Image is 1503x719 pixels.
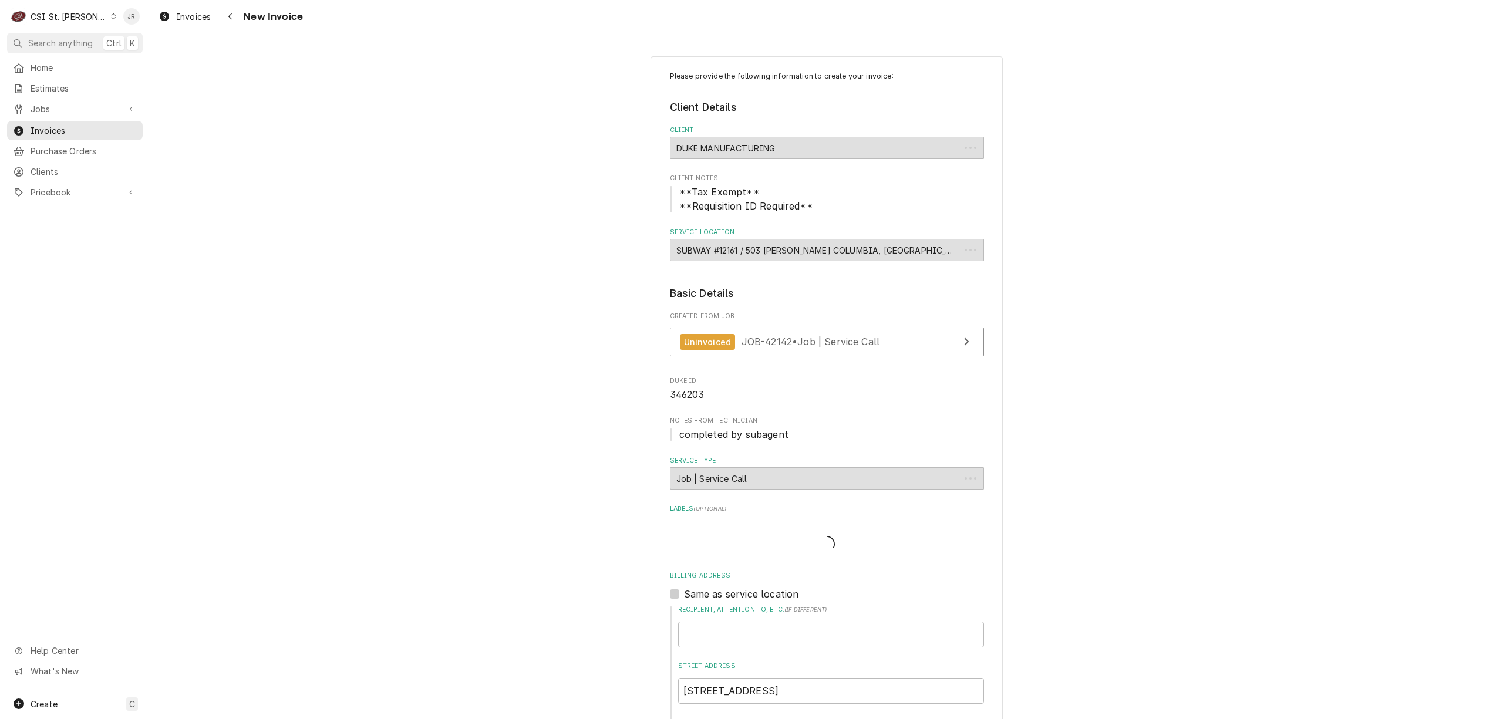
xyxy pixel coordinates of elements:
[670,376,984,401] div: DUKE ID
[129,698,135,710] span: C
[7,79,143,98] a: Estimates
[670,239,984,261] div: SUBWAY #12161 / 503 NIFONG COLUMBIA, Columbia
[670,416,984,441] div: Notes From Technician
[154,7,215,26] a: Invoices
[31,124,137,137] span: Invoices
[7,33,143,53] button: Search anythingCtrlK
[670,228,984,261] div: Service Location
[670,467,984,490] div: Job | Service Call
[670,312,984,321] span: Created From Job
[31,699,58,709] span: Create
[670,427,984,441] span: Notes From Technician
[221,7,240,26] button: Navigate back
[670,456,984,465] label: Service Type
[679,428,788,440] span: completed by subagent
[693,505,726,512] span: ( optional )
[679,186,813,212] span: **Tax Exempt** **Requisition ID Required**
[670,328,984,356] a: View Job
[31,103,119,115] span: Jobs
[7,661,143,681] a: Go to What's New
[7,121,143,140] a: Invoices
[670,126,984,135] label: Client
[670,571,984,580] label: Billing Address
[670,504,984,556] div: Labels
[31,166,137,178] span: Clients
[670,312,984,362] div: Created From Job
[7,641,143,660] a: Go to Help Center
[670,389,705,400] span: 346203
[28,37,93,49] span: Search anything
[670,286,984,301] legend: Basic Details
[11,8,27,25] div: C
[742,336,880,347] span: JOB-42142 • Job | Service Call
[670,71,984,82] p: Please provide the following information to create your invoice:
[670,137,984,159] div: DUKE MANUFACTURING
[680,334,736,350] div: Uninvoiced
[31,665,136,677] span: What's New
[670,174,984,213] div: Client Notes
[818,532,835,556] span: Loading...
[7,183,143,202] a: Go to Pricebook
[678,661,984,671] label: Street Address
[670,185,984,213] span: Client Notes
[31,62,137,74] span: Home
[7,162,143,181] a: Clients
[670,174,984,183] span: Client Notes
[670,376,984,386] span: DUKE ID
[678,605,984,647] div: Recipient, Attention To, etc.
[31,186,119,198] span: Pricebook
[670,126,984,159] div: Client
[31,11,107,23] div: CSI St. [PERSON_NAME]
[240,9,303,25] span: New Invoice
[31,145,137,157] span: Purchase Orders
[106,37,122,49] span: Ctrl
[684,587,799,601] label: Same as service location
[670,504,984,514] label: Labels
[7,99,143,119] a: Go to Jobs
[670,228,984,237] label: Service Location
[670,100,984,115] legend: Client Details
[31,644,136,657] span: Help Center
[130,37,135,49] span: K
[7,141,143,161] a: Purchase Orders
[784,606,827,613] span: ( if different )
[670,416,984,426] span: Notes From Technician
[123,8,140,25] div: Jessica Rentfro's Avatar
[7,58,143,77] a: Home
[670,456,984,490] div: Service Type
[670,388,984,402] span: DUKE ID
[678,661,984,703] div: Street Address
[11,8,27,25] div: CSI St. Louis's Avatar
[123,8,140,25] div: JR
[678,605,984,615] label: Recipient, Attention To, etc.
[31,82,137,94] span: Estimates
[176,11,211,23] span: Invoices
